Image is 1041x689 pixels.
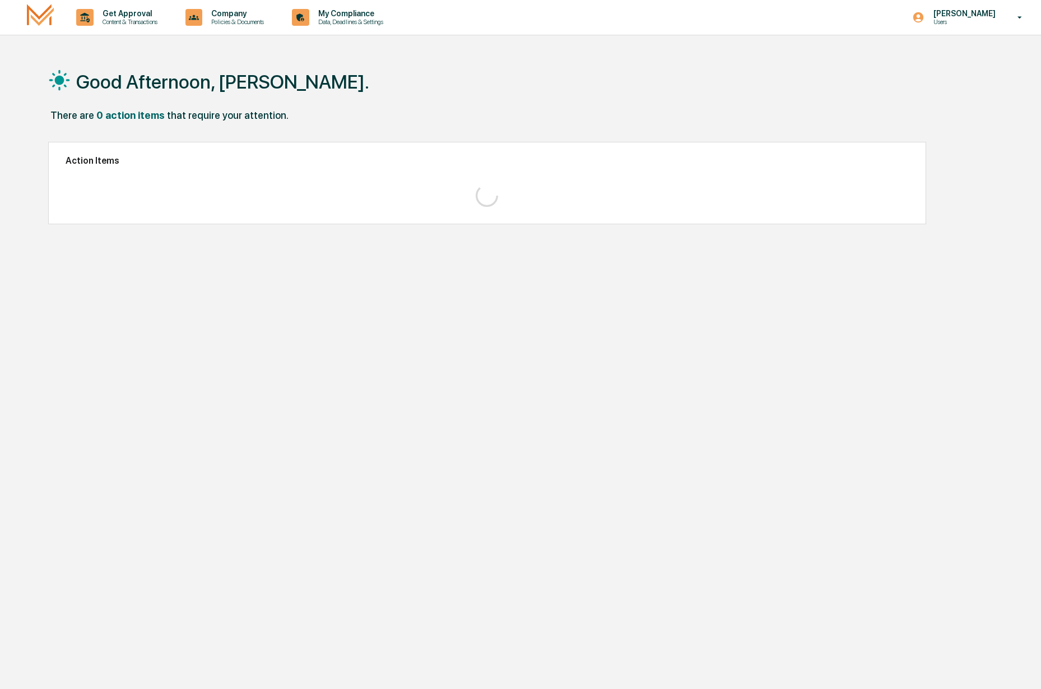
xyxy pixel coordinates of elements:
p: Get Approval [94,9,163,18]
h2: Action Items [66,155,909,166]
p: Company [202,9,269,18]
div: that require your attention. [167,109,289,121]
img: logo [27,4,54,30]
p: Data, Deadlines & Settings [309,18,389,26]
div: 0 action items [96,109,165,121]
p: Policies & Documents [202,18,269,26]
p: Content & Transactions [94,18,163,26]
p: [PERSON_NAME] [924,9,1001,18]
div: There are [50,109,94,121]
p: Users [924,18,1001,26]
h1: Good Afternoon, [PERSON_NAME]. [76,71,369,93]
p: My Compliance [309,9,389,18]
